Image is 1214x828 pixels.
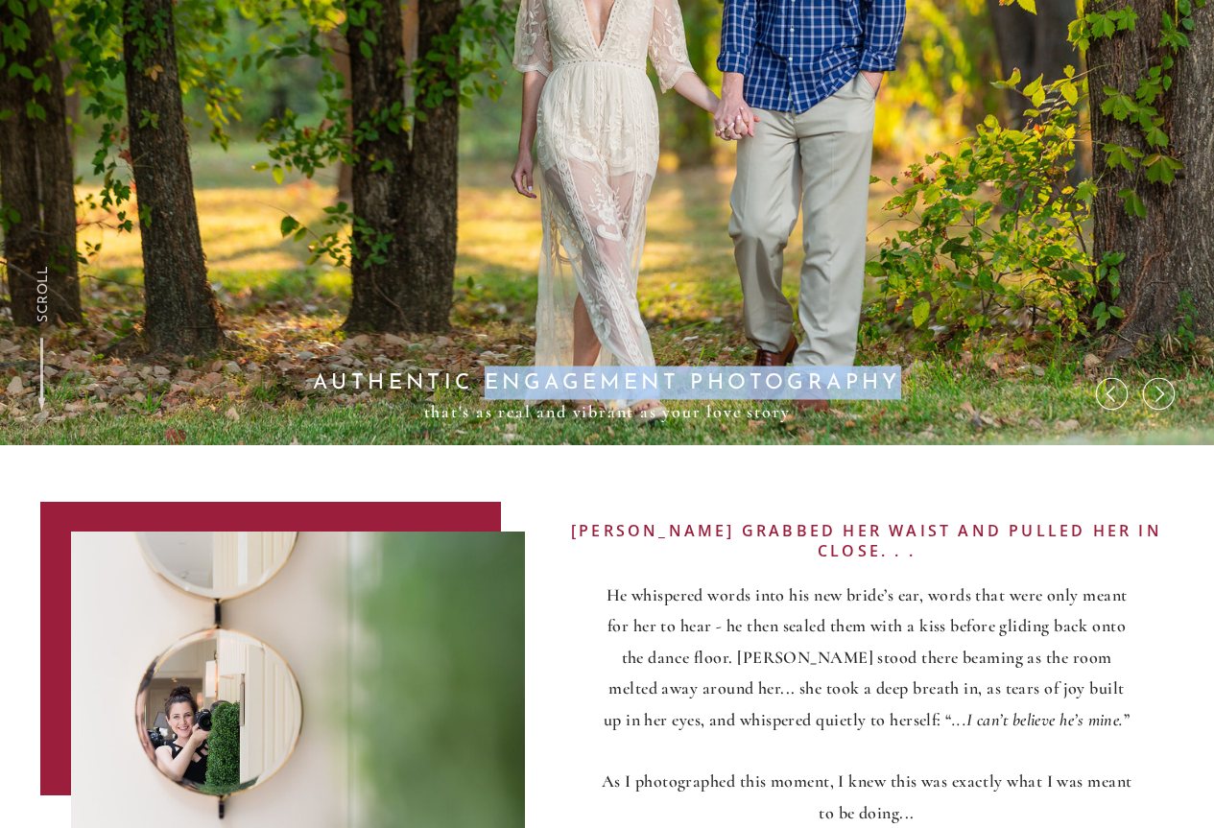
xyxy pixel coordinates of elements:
h2: AUTHENTIC ENGAGEMENT PHOTOGRAPHY [297,366,918,393]
i: ...I can’t believe he’s mine. [952,709,1124,730]
p: [PERSON_NAME] grabbed her waist and pulled her in close. . . [571,521,1163,538]
a: SCROLL [31,264,52,321]
p: that's as real and vibrant as your love story [406,395,809,426]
